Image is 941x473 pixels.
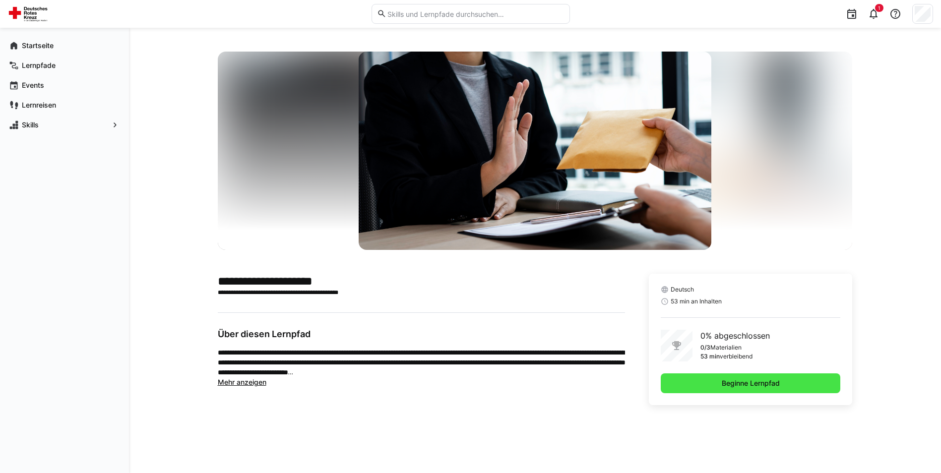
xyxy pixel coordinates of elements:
[720,353,753,360] p: verbleibend
[878,5,880,11] span: 1
[700,353,720,360] p: 53 min
[671,297,722,305] span: 53 min an Inhalten
[671,286,694,294] span: Deutsch
[700,344,710,352] p: 0/3
[218,378,266,386] span: Mehr anzeigen
[386,9,564,18] input: Skills und Lernpfade durchsuchen…
[700,330,770,342] p: 0% abgeschlossen
[661,373,841,393] button: Beginne Lernpfad
[720,378,781,388] span: Beginne Lernpfad
[218,329,625,340] h3: Über diesen Lernpfad
[710,344,742,352] p: Materialien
